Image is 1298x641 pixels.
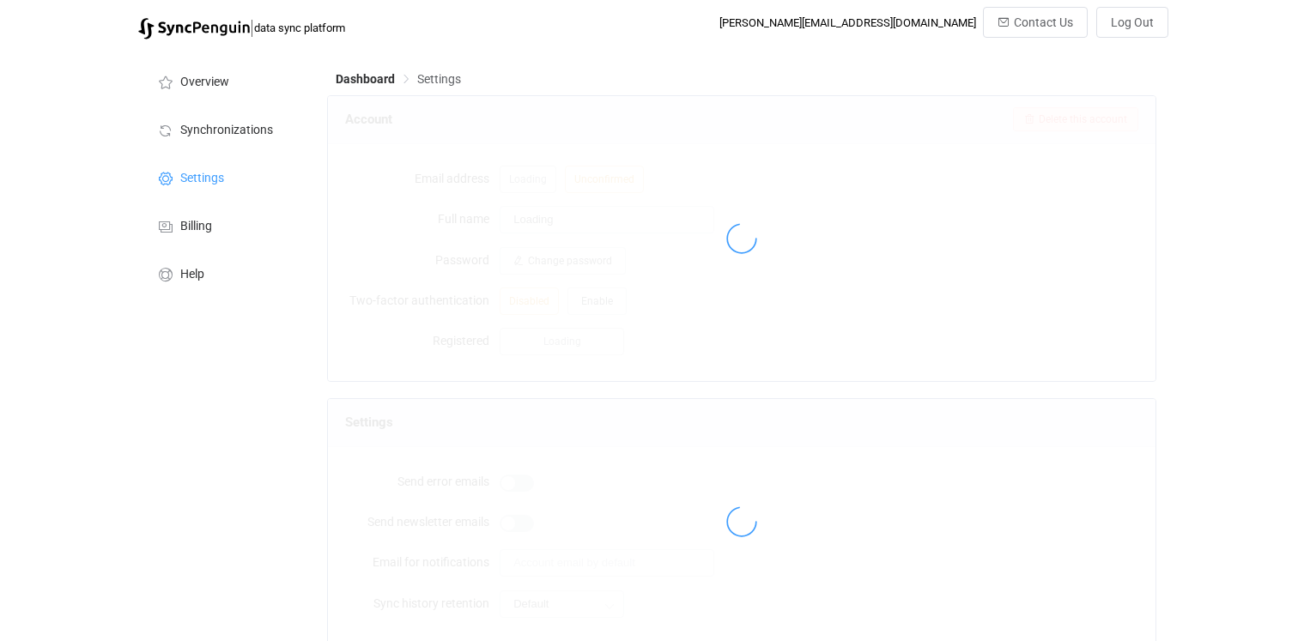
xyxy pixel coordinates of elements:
span: Settings [417,72,461,86]
a: |data sync platform [138,15,345,39]
div: Breadcrumb [336,73,461,85]
a: Billing [138,201,310,249]
a: Help [138,249,310,297]
button: Log Out [1096,7,1168,38]
a: Settings [138,153,310,201]
a: Synchronizations [138,105,310,153]
span: Help [180,268,204,281]
span: Synchronizations [180,124,273,137]
span: Settings [180,172,224,185]
span: Contact Us [1014,15,1073,29]
span: Billing [180,220,212,233]
div: [PERSON_NAME][EMAIL_ADDRESS][DOMAIN_NAME] [719,16,976,29]
span: Dashboard [336,72,395,86]
span: | [250,15,254,39]
img: syncpenguin.svg [138,18,250,39]
span: Log Out [1111,15,1154,29]
a: Overview [138,57,310,105]
button: Contact Us [983,7,1088,38]
span: data sync platform [254,21,345,34]
span: Overview [180,76,229,89]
